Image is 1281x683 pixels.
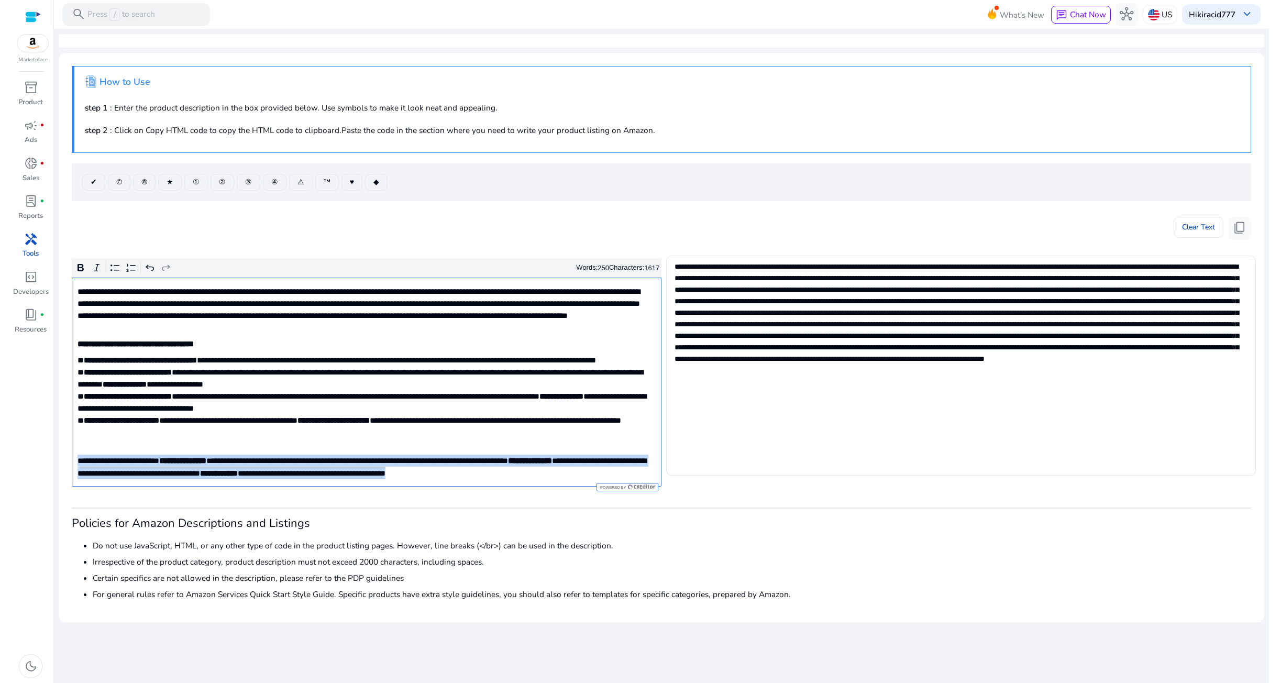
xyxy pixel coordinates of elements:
[82,174,105,191] button: ✔
[1120,7,1133,21] span: hub
[245,177,252,188] span: ③
[18,97,43,108] p: Product
[289,174,313,191] button: ⚠
[1240,7,1254,21] span: keyboard_arrow_down
[24,81,38,94] span: inventory_2
[1233,221,1246,235] span: content_copy
[158,174,182,191] button: ★
[373,177,379,188] span: ◆
[23,173,39,184] p: Sales
[24,194,38,208] span: lab_profile
[1000,6,1044,24] span: What's New
[85,124,1240,136] p: : Click on Copy HTML code to copy the HTML code to clipboard.Paste the code in the section where ...
[17,35,49,52] img: amazon.svg
[167,177,173,188] span: ★
[263,174,286,191] button: ④
[23,249,39,259] p: Tools
[133,174,156,191] button: ®
[40,313,45,317] span: fiber_manual_record
[12,306,49,344] a: book_4fiber_manual_recordResources
[12,268,49,306] a: code_blocksDevelopers
[18,211,43,222] p: Reports
[85,102,107,113] b: step 1
[341,174,362,191] button: ♥
[1228,217,1251,240] button: content_copy
[237,174,260,191] button: ③
[24,233,38,246] span: handyman
[18,56,48,64] p: Marketplace
[72,258,661,278] div: Editor toolbar
[271,177,278,188] span: ④
[644,264,659,272] label: 1617
[85,125,107,136] b: step 2
[24,270,38,284] span: code_blocks
[87,8,155,21] p: Press to search
[184,174,208,191] button: ①
[116,177,122,188] span: ©
[1174,217,1223,238] button: Clear Text
[100,76,150,87] h4: How to Use
[24,119,38,133] span: campaign
[365,174,388,191] button: ◆
[193,177,200,188] span: ①
[315,174,339,191] button: ™
[350,177,354,188] span: ♥
[576,261,659,274] div: Words: Characters:
[1070,9,1106,20] span: Chat Now
[211,174,234,191] button: ②
[93,588,1251,600] li: For general rules refer to Amazon Services Quick Start Style Guide. Specific products have extra ...
[219,177,226,188] span: ②
[1197,9,1235,20] b: kiracid777
[91,177,97,188] span: ✔
[1162,5,1172,24] p: US
[15,325,47,335] p: Resources
[1148,9,1159,20] img: us.svg
[40,123,45,128] span: fiber_manual_record
[324,177,330,188] span: ™
[40,199,45,204] span: fiber_manual_record
[109,8,119,21] span: /
[93,539,1251,552] li: Do not use JavaScript, HTML, or any other type of code in the product listing pages. However, lin...
[1051,6,1110,24] button: chatChat Now
[1182,217,1215,238] span: Clear Text
[40,161,45,166] span: fiber_manual_record
[72,516,1251,530] h3: Policies for Amazon Descriptions and Listings
[93,572,1251,584] li: Certain specifics are not allowed in the description, please refer to the PDP guidelines
[25,135,37,146] p: Ads
[24,659,38,673] span: dark_mode
[1056,9,1067,21] span: chat
[599,485,626,490] span: Powered by
[1189,10,1235,18] p: Hi
[12,155,49,192] a: donut_smallfiber_manual_recordSales
[141,177,147,188] span: ®
[1116,3,1139,26] button: hub
[598,264,609,272] label: 250
[72,7,85,21] span: search
[93,556,1251,568] li: Irrespective of the product category, product description must not exceed 2000 characters, includ...
[85,102,1240,114] p: : Enter the product description in the box provided below. Use symbols to make it look neat and a...
[108,174,130,191] button: ©
[12,192,49,230] a: lab_profilefiber_manual_recordReports
[13,287,49,298] p: Developers
[24,157,38,170] span: donut_small
[24,308,38,322] span: book_4
[297,177,304,188] span: ⚠
[12,79,49,116] a: inventory_2Product
[12,230,49,268] a: handymanTools
[72,278,661,487] div: Rich Text Editor. Editing area: main. Press Alt+0 for help.
[12,116,49,154] a: campaignfiber_manual_recordAds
